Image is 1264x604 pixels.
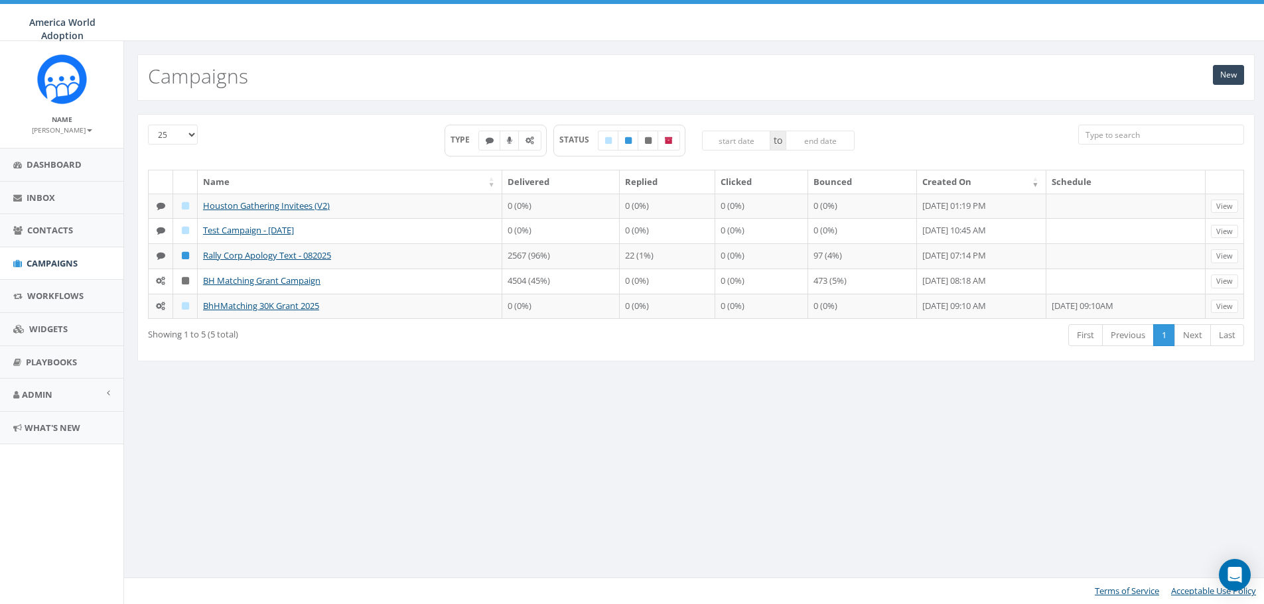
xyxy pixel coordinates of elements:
td: 0 (0%) [715,194,808,219]
span: TYPE [451,134,479,145]
span: STATUS [559,134,598,145]
i: Unpublished [645,137,652,145]
a: 1 [1153,324,1175,346]
a: Previous [1102,324,1154,346]
a: New [1213,65,1244,85]
span: Playbooks [26,356,77,368]
span: What's New [25,422,80,434]
td: 4504 (45%) [502,269,620,294]
h2: Campaigns [148,65,248,87]
label: Unpublished [638,131,659,151]
a: View [1211,225,1238,239]
a: Rally Corp Apology Text - 082025 [203,249,331,261]
a: Next [1174,324,1211,346]
small: [PERSON_NAME] [32,125,92,135]
td: 0 (0%) [715,218,808,243]
i: Automated Message [156,276,165,285]
a: [PERSON_NAME] [32,123,92,135]
td: 0 (0%) [502,194,620,219]
img: Rally_Corp_Icon.png [37,54,87,104]
td: 97 (4%) [808,243,917,269]
td: 0 (0%) [502,294,620,319]
i: Draft [605,137,612,145]
th: Created On: activate to sort column ascending [917,170,1046,194]
a: First [1068,324,1103,346]
span: Contacts [27,224,73,236]
i: Ringless Voice Mail [507,137,512,145]
input: start date [702,131,771,151]
th: Clicked [715,170,808,194]
a: Acceptable Use Policy [1171,585,1256,597]
th: Schedule [1046,170,1206,194]
td: 0 (0%) [620,218,715,243]
td: 0 (0%) [715,294,808,319]
td: 0 (0%) [620,294,715,319]
a: View [1211,200,1238,213]
i: Text SMS [157,251,165,260]
td: 0 (0%) [715,269,808,294]
td: [DATE] 07:14 PM [917,243,1046,269]
a: View [1211,249,1238,263]
td: 0 (0%) [502,218,620,243]
i: Draft [182,302,189,310]
span: to [770,131,786,151]
td: 0 (0%) [808,294,917,319]
i: Automated Message [526,137,534,145]
label: Published [618,131,639,151]
td: 22 (1%) [620,243,715,269]
label: Automated Message [518,131,541,151]
span: Inbox [27,192,55,204]
i: Automated Message [156,302,165,310]
label: Draft [598,131,619,151]
i: Text SMS [157,202,165,210]
a: View [1211,274,1238,288]
span: Campaigns [27,257,78,269]
a: BhHMatching 30K Grant 2025 [203,300,319,312]
a: Test Campaign - [DATE] [203,224,294,236]
td: 473 (5%) [808,269,917,294]
td: [DATE] 08:18 AM [917,269,1046,294]
td: 0 (0%) [808,194,917,219]
div: Open Intercom Messenger [1219,559,1251,591]
td: 0 (0%) [620,269,715,294]
i: Published [625,137,632,145]
a: Last [1210,324,1244,346]
th: Delivered [502,170,620,194]
th: Replied [620,170,715,194]
td: [DATE] 09:10 AM [917,294,1046,319]
td: 0 (0%) [808,218,917,243]
label: Ringless Voice Mail [500,131,520,151]
i: Unpublished [182,276,189,285]
td: [DATE] 01:19 PM [917,194,1046,219]
td: 0 (0%) [715,243,808,269]
span: Workflows [27,290,84,302]
td: [DATE] 09:10AM [1046,294,1206,319]
small: Name [52,115,72,124]
span: Admin [22,389,52,400]
i: Draft [182,202,189,210]
span: Widgets [29,323,68,335]
i: Draft [182,226,189,235]
a: Houston Gathering Invitees (V2) [203,200,330,211]
i: Text SMS [486,137,494,145]
i: Text SMS [157,226,165,235]
label: Archived [658,131,680,151]
div: Showing 1 to 5 (5 total) [148,323,593,341]
th: Name: activate to sort column ascending [198,170,502,194]
label: Text SMS [478,131,501,151]
input: end date [786,131,855,151]
span: America World Adoption [29,16,96,42]
th: Bounced [808,170,917,194]
i: Published [182,251,189,260]
a: BH Matching Grant Campaign [203,274,320,286]
a: Terms of Service [1095,585,1159,597]
a: View [1211,300,1238,314]
td: [DATE] 10:45 AM [917,218,1046,243]
span: Dashboard [27,158,82,170]
input: Type to search [1078,125,1244,145]
td: 0 (0%) [620,194,715,219]
td: 2567 (96%) [502,243,620,269]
